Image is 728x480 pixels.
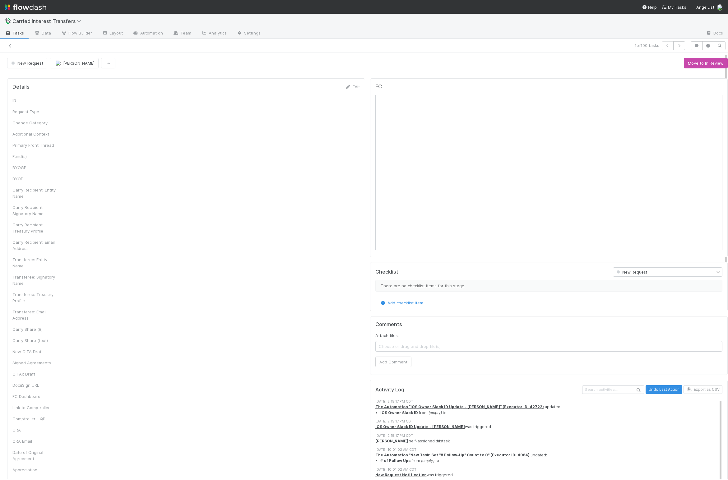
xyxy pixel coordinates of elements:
div: Carry Share (text) [12,337,59,344]
strong: [PERSON_NAME] [375,439,408,443]
div: Carry Recipient: Treasury Profile [12,222,59,234]
a: Docs [701,29,728,39]
span: New Request [615,270,647,275]
div: ID [12,97,59,104]
span: Flow Builder [61,30,92,36]
strong: # of Follow Ups [380,458,410,463]
h5: Details [12,84,30,90]
div: There are no checklist items for this stage. [375,280,723,292]
img: avatar_93b89fca-d03a-423a-b274-3dd03f0a621f.png [55,60,61,66]
div: Transferee: Email Address [12,309,59,321]
div: Request Type [12,108,59,115]
label: Attach files: [375,332,399,339]
em: (empty) [429,410,442,415]
div: CITAx Draft [12,371,59,377]
div: Primary Front Thread [12,142,59,148]
a: Team [168,29,196,39]
a: My Tasks [662,4,686,10]
a: IOS Owner Slack ID Update - [PERSON_NAME] [375,424,465,429]
button: [PERSON_NAME] [50,58,99,68]
img: avatar_93b89fca-d03a-423a-b274-3dd03f0a621f.png [717,4,723,11]
button: New Request [7,58,47,68]
span: AngelList [696,5,714,10]
h5: FC [375,84,382,90]
h5: Activity Log [375,387,581,393]
a: The Automation "IOS Owner Slack ID Update - [PERSON_NAME]" (Executor ID: 42722) [375,404,544,409]
span: 💱 [5,18,11,24]
div: Link to Comptroller [12,404,59,411]
a: Edit [345,84,360,89]
div: BYOD [12,176,59,182]
div: Additional Context [12,131,59,137]
div: BYOGP [12,164,59,171]
span: New Request [10,61,43,66]
span: Choose or drag and drop file(s) [376,341,722,351]
div: Transferee: Signatory Name [12,274,59,286]
div: Carry Share (#) [12,326,59,332]
em: (empty) [421,458,434,463]
div: New CITA Draft [12,348,59,355]
div: Transferee: Treasury Profile [12,291,59,304]
a: Automation [128,29,168,39]
span: [PERSON_NAME] [63,61,95,66]
div: Appreciation [12,467,59,473]
a: New Request Notification [375,473,427,477]
div: Carry Recipient: Email Address [12,239,59,252]
button: Undo Last Action [646,385,682,394]
div: Change Category [12,120,59,126]
a: Flow Builder [56,29,97,39]
input: Search activities... [582,385,644,394]
a: Analytics [196,29,232,39]
div: CRA Email [12,438,59,444]
div: Date of Original Agreement [12,449,59,462]
h5: Comments [375,321,723,328]
button: Move to In Review [684,58,728,68]
button: Add Comment [375,357,411,367]
div: Transferee: Entity Name [12,256,59,269]
div: DocuSign URL [12,382,59,388]
span: Carried Interest Transfers [12,18,84,24]
div: Signed Agreements [12,360,59,366]
div: Comptroller - QP [12,416,59,422]
img: logo-inverted-e16ddd16eac7371096b0.svg [5,2,46,12]
div: Carry Recipient: Signatory Name [12,204,59,217]
a: Settings [232,29,266,39]
h5: Checklist [375,269,398,275]
a: Data [29,29,56,39]
span: My Tasks [662,5,686,10]
div: Carry Recipient: Entity Name [12,187,59,199]
div: FC Dashboard [12,393,59,399]
span: Tasks [5,30,24,36]
span: 1 of 100 tasks [635,42,659,48]
div: Fund(s) [12,153,59,159]
button: Export as CSV [684,385,722,394]
a: The Automation "New Task: Set "# Follow-Up" Count to 0" (Executor ID: 4964) [375,453,530,457]
strong: IOS Owner Slack ID [380,410,418,415]
div: CRA [12,427,59,433]
a: Add checklist item [380,300,423,305]
a: Layout [97,29,128,39]
div: Help [642,4,657,10]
